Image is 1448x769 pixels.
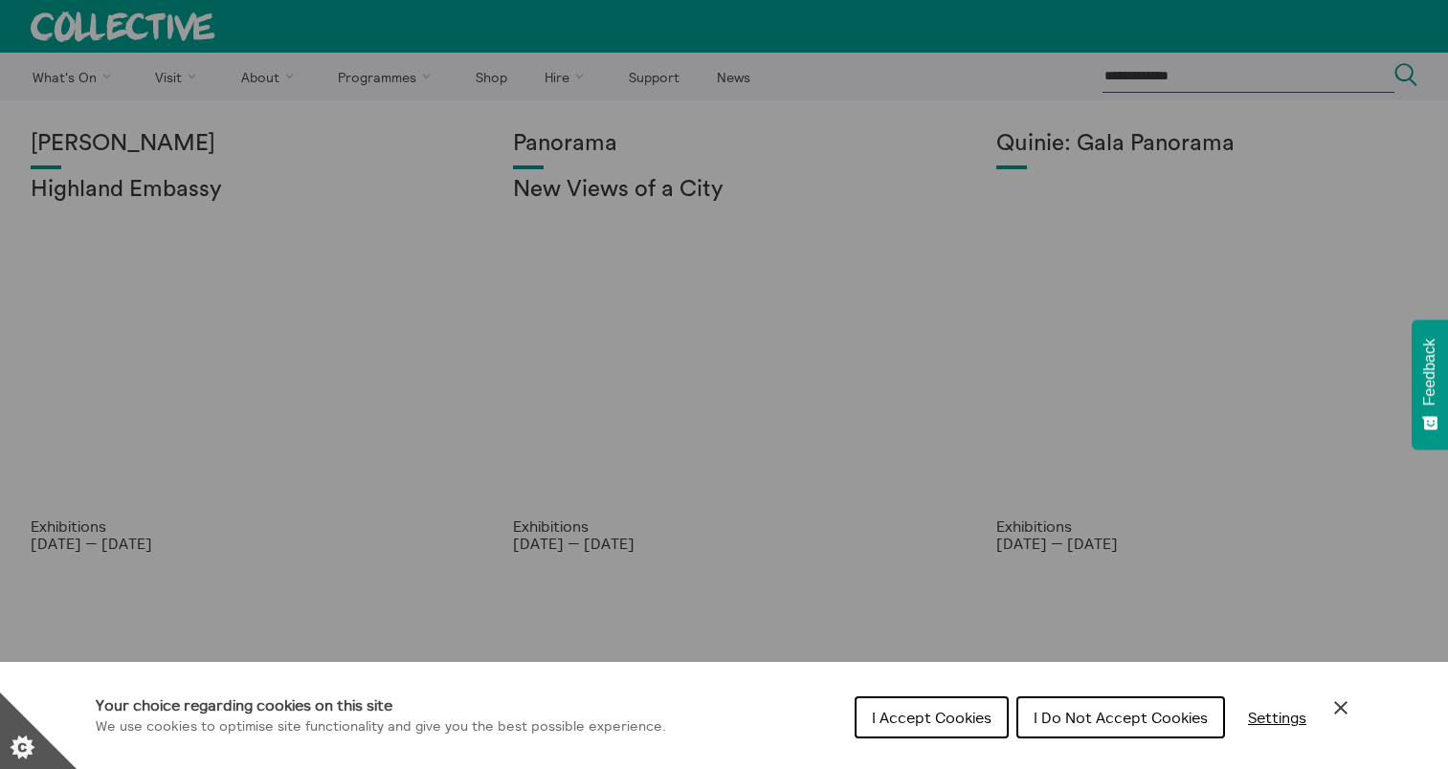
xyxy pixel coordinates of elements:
button: Feedback - Show survey [1412,319,1448,450]
button: I Accept Cookies [855,696,1009,738]
h1: Your choice regarding cookies on this site [96,693,666,716]
button: Close Cookie Control [1329,696,1352,719]
span: I Accept Cookies [872,708,991,727]
p: We use cookies to optimise site functionality and give you the best possible experience. [96,716,666,737]
span: I Do Not Accept Cookies [1034,708,1208,727]
span: Feedback [1421,339,1438,406]
button: Settings [1233,698,1322,736]
button: I Do Not Accept Cookies [1016,696,1225,738]
span: Settings [1248,708,1306,727]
